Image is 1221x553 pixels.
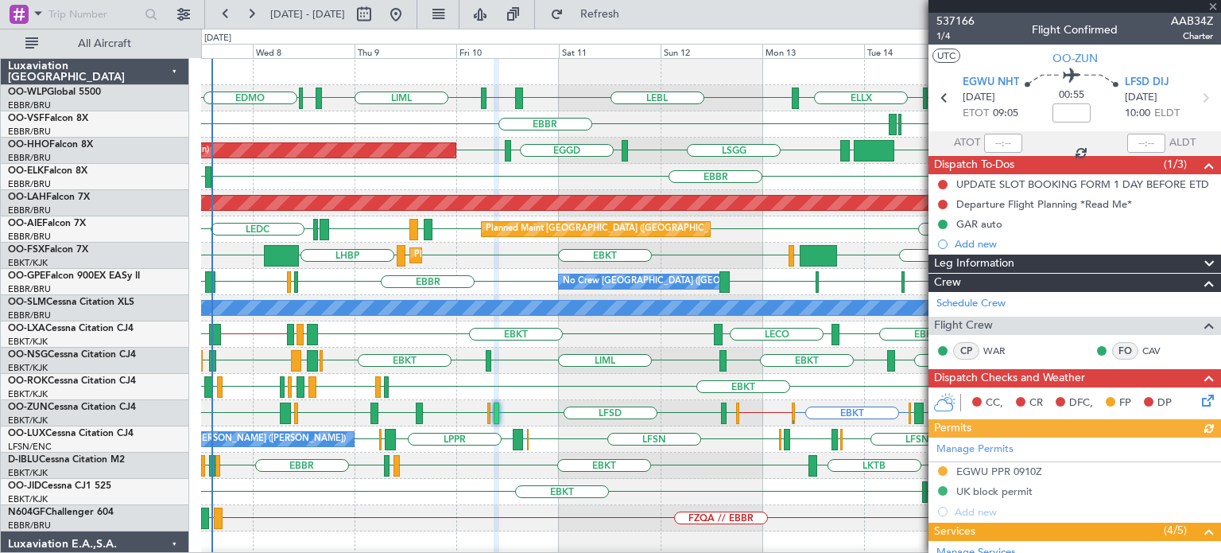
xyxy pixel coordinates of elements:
span: Refresh [567,9,634,20]
span: 1/4 [936,29,975,43]
a: EBBR/BRU [8,520,51,532]
a: EBBR/BRU [8,283,51,295]
span: OO-LAH [8,193,46,202]
a: OO-WLPGlobal 5500 [8,88,101,97]
span: D-IBLU [8,455,39,465]
button: Refresh [543,2,638,27]
a: D-IBLUCessna Citation M2 [8,455,125,465]
span: All Aircraft [41,38,168,49]
span: FP [1119,395,1131,411]
span: OO-ROK [8,376,48,386]
a: OO-GPEFalcon 900EX EASy II [8,271,140,281]
span: OO-ELK [8,166,44,176]
a: OO-AIEFalcon 7X [8,219,86,228]
span: DP [1157,395,1172,411]
a: EBBR/BRU [8,152,51,164]
span: OO-JID [8,481,41,491]
span: DFC, [1069,395,1093,411]
a: EBKT/KJK [8,493,48,505]
a: WAR [983,344,1019,358]
div: No Crew [PERSON_NAME] ([PERSON_NAME]) [155,427,346,451]
a: EBBR/BRU [8,126,51,138]
a: EBKT/KJK [8,467,48,479]
a: EBBR/BRU [8,99,51,111]
span: OO-HHO [8,140,49,150]
div: No Crew [GEOGRAPHIC_DATA] ([GEOGRAPHIC_DATA] National) [563,270,829,294]
a: EBBR/BRU [8,231,51,243]
span: [DATE] [963,90,995,106]
a: EBKT/KJK [8,388,48,400]
div: Thu 9 [355,44,456,58]
div: Wed 8 [253,44,355,58]
span: [DATE] [1125,90,1157,106]
a: EBBR/BRU [8,310,51,321]
span: ELDT [1154,106,1180,122]
a: OO-ELKFalcon 8X [8,166,87,176]
div: Flight Confirmed [1032,21,1118,38]
span: OO-LUX [8,429,45,438]
span: CR [1029,395,1043,411]
span: OO-ZUN [8,403,48,412]
a: OO-ZUNCessna Citation CJ4 [8,403,136,412]
div: CP [953,342,979,360]
a: EBBR/BRU [8,204,51,216]
a: LFSN/ENC [8,441,52,453]
div: Planned Maint [GEOGRAPHIC_DATA] ([GEOGRAPHIC_DATA]) [486,217,736,241]
a: OO-LXACessna Citation CJ4 [8,324,134,333]
a: EBKT/KJK [8,415,48,426]
a: OO-ROKCessna Citation CJ4 [8,376,136,386]
span: CC, [986,395,1003,411]
span: Dispatch Checks and Weather [934,369,1085,387]
span: (4/5) [1164,522,1187,539]
a: OO-FSXFalcon 7X [8,245,88,255]
span: Crew [934,274,961,292]
a: N604GFChallenger 604 [8,508,114,517]
span: OO-FSX [8,245,45,255]
a: EBKT/KJK [8,362,48,374]
span: OO-WLP [8,88,47,97]
div: Tue 14 [864,44,966,58]
span: Dispatch To-Dos [934,156,1014,174]
span: 09:05 [993,106,1018,122]
span: Services [934,523,975,541]
a: OO-NSGCessna Citation CJ4 [8,350,136,360]
div: Departure Flight Planning *Read Me* [956,197,1132,211]
a: OO-JIDCessna CJ1 525 [8,481,111,491]
span: OO-NSG [8,350,48,360]
span: OO-SLM [8,298,46,307]
div: UPDATE SLOT BOOKING FORM 1 DAY BEFORE ETD [956,177,1209,191]
div: Sun 12 [661,44,762,58]
span: AAB34Z [1171,13,1213,29]
span: ATOT [954,135,980,151]
button: All Aircraft [17,31,172,56]
button: UTC [932,49,960,63]
div: Add new [955,237,1213,251]
span: (1/3) [1164,156,1187,173]
span: OO-AIE [8,219,42,228]
div: FO [1112,342,1138,360]
span: 537166 [936,13,975,29]
span: Flight Crew [934,317,993,335]
span: [DATE] - [DATE] [270,7,345,21]
span: OO-LXA [8,324,45,333]
span: N604GF [8,508,45,517]
a: Schedule Crew [936,296,1006,312]
a: CAV [1142,344,1178,358]
span: OO-ZUN [1052,50,1098,67]
span: 00:55 [1059,88,1084,103]
div: Mon 13 [762,44,864,58]
span: 10:00 [1125,106,1150,122]
span: Charter [1171,29,1213,43]
span: ETOT [963,106,989,122]
span: OO-VSF [8,114,45,123]
div: GAR auto [956,217,1002,231]
a: EBBR/BRU [8,178,51,190]
span: ALDT [1169,135,1196,151]
span: OO-GPE [8,271,45,281]
div: Fri 10 [456,44,558,58]
a: OO-SLMCessna Citation XLS [8,298,134,307]
div: Sat 11 [559,44,661,58]
a: OO-LUXCessna Citation CJ4 [8,429,134,438]
div: Planned Maint Kortrijk-[GEOGRAPHIC_DATA] [414,243,599,267]
div: Tue 7 [151,44,253,58]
